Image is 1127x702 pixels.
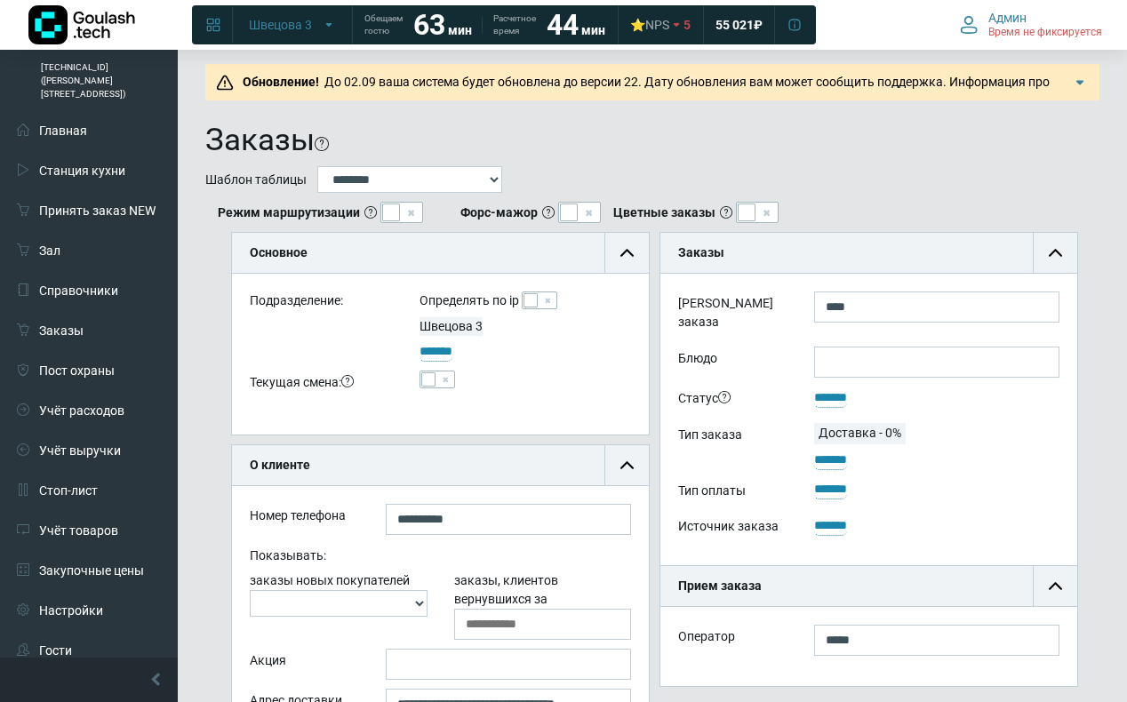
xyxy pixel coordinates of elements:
div: Тип оплаты [665,478,801,506]
div: Текущая смена: [236,371,406,398]
label: Шаблон таблицы [205,171,307,189]
span: Обещаем гостю [364,12,403,37]
img: collapse [620,246,634,259]
img: Подробнее [1071,74,1089,92]
b: Цветные заказы [613,203,715,222]
a: Обещаем гостю 63 мин Расчетное время 44 мин [354,9,616,41]
label: Определять по ip [420,291,519,310]
label: Блюдо [665,347,801,378]
div: Тип заказа [665,423,801,470]
div: ⭐ [630,17,669,33]
div: Подразделение: [236,291,406,317]
div: Статус [665,387,801,414]
img: collapse [620,459,634,472]
div: Источник заказа [665,515,801,542]
span: мин [448,23,472,37]
div: заказы, клиентов вернувшихся за [441,571,645,640]
div: Показывать: [236,544,644,571]
div: Акция [236,649,372,680]
strong: 44 [547,8,579,42]
span: Доставка - 0% [814,426,906,440]
span: 55 021 [715,17,754,33]
span: NPS [645,18,669,32]
span: Расчетное время [493,12,536,37]
span: Время не фиксируется [988,26,1102,40]
span: Швецова 3 [420,319,483,333]
b: О клиенте [250,458,310,472]
img: collapse [1049,579,1062,593]
span: мин [581,23,605,37]
b: Заказы [678,245,724,259]
img: Предупреждение [216,74,234,92]
img: Логотип компании Goulash.tech [28,5,135,44]
a: ⭐NPS 5 [619,9,701,41]
b: Форс-мажор [460,203,538,222]
b: Основное [250,245,308,259]
span: ₽ [754,17,763,33]
button: Швецова 3 [238,11,347,39]
span: Админ [988,10,1027,26]
div: Номер телефона [236,504,372,535]
b: Прием заказа [678,578,762,593]
button: Админ Время не фиксируется [949,6,1113,44]
strong: 63 [413,8,445,42]
span: Швецова 3 [249,17,312,33]
b: Обновление! [243,75,319,89]
label: [PERSON_NAME] заказа [665,291,801,338]
b: Режим маршрутизации [218,203,360,222]
span: До 02.09 ваша система будет обновлена до версии 22. Дату обновления вам может сообщить поддержка.... [237,75,1050,108]
span: 5 [683,17,691,33]
div: заказы новых покупателей [236,571,441,640]
label: Оператор [678,627,735,646]
img: collapse [1049,246,1062,259]
a: 55 021 ₽ [705,9,773,41]
h1: Заказы [205,122,315,159]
